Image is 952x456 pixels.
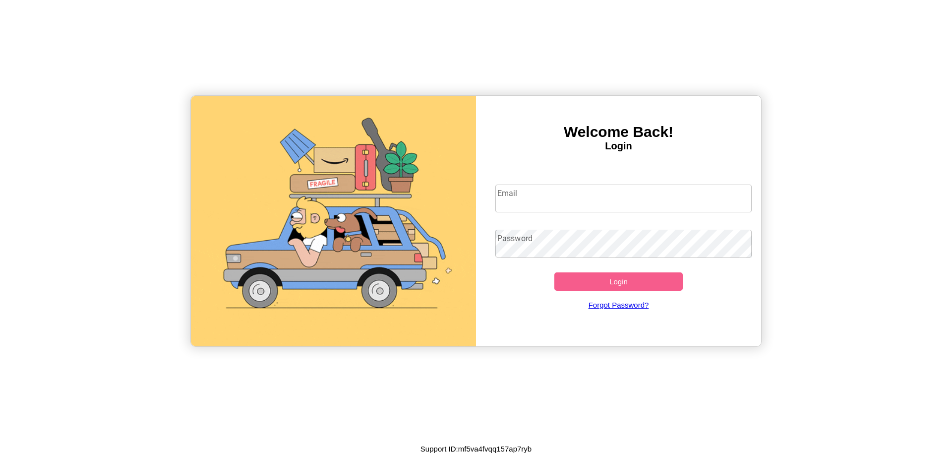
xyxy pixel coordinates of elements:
[554,272,683,291] button: Login
[490,291,747,319] a: Forgot Password?
[476,140,761,152] h4: Login
[476,124,761,140] h3: Welcome Back!
[420,442,532,456] p: Support ID: mf5va4fvqq157ap7ryb
[191,96,476,346] img: gif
